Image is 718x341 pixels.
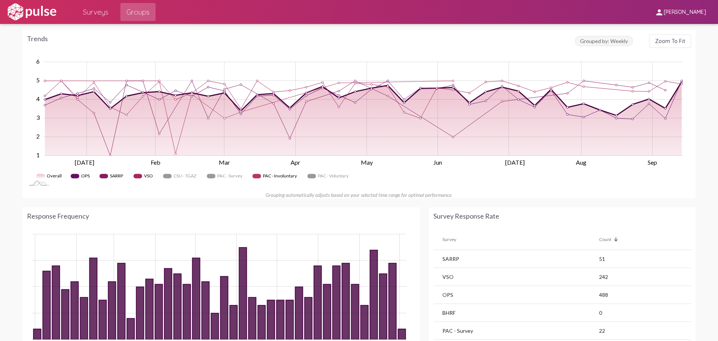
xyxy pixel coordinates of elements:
[307,170,352,182] g: PAC - Voluntary
[599,322,691,340] td: 22
[99,170,126,182] g: SARRP
[433,212,691,220] div: Survey Response Rate
[27,34,575,48] div: Trends
[433,268,599,286] td: VSO
[83,5,108,19] span: Surveys
[360,159,373,166] tspan: May
[207,170,245,182] g: PAC - Survey
[599,304,691,322] td: 0
[36,170,63,182] g: Overall
[433,286,599,304] td: OPS
[266,192,452,198] small: Grouping automatically adjusts based on your selected time range for optimal performance.
[599,286,691,304] td: 488
[134,170,156,182] g: VSO
[290,159,300,166] tspan: Apr
[6,3,58,21] img: white-logo.svg
[36,77,40,84] tspan: 5
[599,237,611,242] div: Count
[36,114,40,121] tspan: 3
[647,159,657,166] tspan: Sep
[36,58,40,65] tspan: 6
[163,170,199,182] g: CSU - TGAZ
[655,8,664,17] mat-icon: person
[442,237,456,242] div: Survey
[599,237,682,242] div: Count
[74,159,94,166] tspan: [DATE]
[433,304,599,322] td: BHRF
[36,95,40,103] tspan: 4
[219,159,230,166] tspan: Mar
[433,250,599,268] td: SARRP
[433,322,599,340] td: PAC - Survey
[505,159,524,166] tspan: [DATE]
[664,9,706,16] span: [PERSON_NAME]
[599,268,691,286] td: 242
[655,38,685,45] span: Zoom To Fit
[36,152,40,159] tspan: 1
[71,170,92,182] g: OPS
[36,58,683,182] g: Chart
[433,159,442,166] tspan: Jun
[252,170,300,182] g: PAC - Involuntary
[576,159,586,166] tspan: Aug
[27,212,415,220] div: Response Frequency
[120,3,156,21] a: Groups
[649,5,712,19] button: [PERSON_NAME]
[599,250,691,268] td: 51
[77,3,114,21] a: Surveys
[126,5,150,19] span: Groups
[36,170,681,182] g: Legend
[36,133,40,140] tspan: 2
[151,159,160,166] tspan: Feb
[575,36,633,46] span: Grouped by: Weekly
[442,237,599,242] div: Survey
[649,34,691,48] button: Zoom To Fit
